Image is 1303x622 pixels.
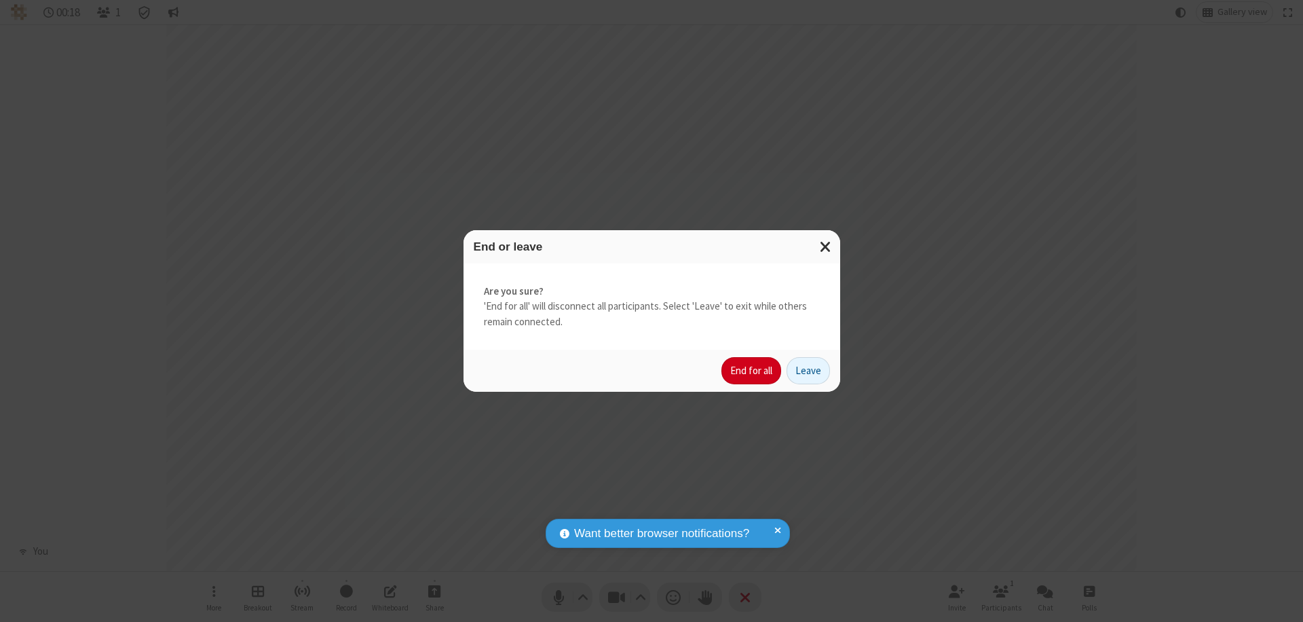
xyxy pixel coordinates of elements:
[474,240,830,253] h3: End or leave
[484,284,820,299] strong: Are you sure?
[574,525,749,543] span: Want better browser notifications?
[721,357,781,384] button: End for all
[787,357,830,384] button: Leave
[812,230,840,263] button: Close modal
[464,263,840,350] div: 'End for all' will disconnect all participants. Select 'Leave' to exit while others remain connec...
